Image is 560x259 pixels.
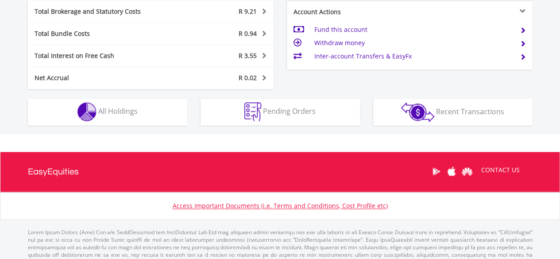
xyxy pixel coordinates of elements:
[28,7,171,16] div: Total Brokerage and Statutory Costs
[429,158,444,185] a: Google Play
[314,50,513,63] td: Inter-account Transfers & EasyFx
[444,158,460,185] a: Apple
[287,8,410,16] div: Account Actions
[239,7,257,15] span: R 9.21
[239,51,257,60] span: R 3.55
[28,51,171,60] div: Total Interest on Free Cash
[173,201,388,210] a: Access Important Documents (i.e. Terms and Conditions, Cost Profile etc)
[239,29,257,38] span: R 0.94
[28,29,171,38] div: Total Bundle Costs
[77,102,97,121] img: holdings-wht.png
[460,158,475,185] a: Huawei
[263,106,316,116] span: Pending Orders
[98,106,138,116] span: All Holdings
[401,102,434,122] img: transactions-zar-wht.png
[244,102,261,121] img: pending_instructions-wht.png
[28,99,187,125] button: All Holdings
[373,99,533,125] button: Recent Transactions
[314,36,513,50] td: Withdraw money
[28,152,79,192] a: EasyEquities
[239,73,257,82] span: R 0.02
[314,23,513,36] td: Fund this account
[28,73,171,82] div: Net Accrual
[201,99,360,125] button: Pending Orders
[475,158,526,182] a: CONTACT US
[436,106,504,116] span: Recent Transactions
